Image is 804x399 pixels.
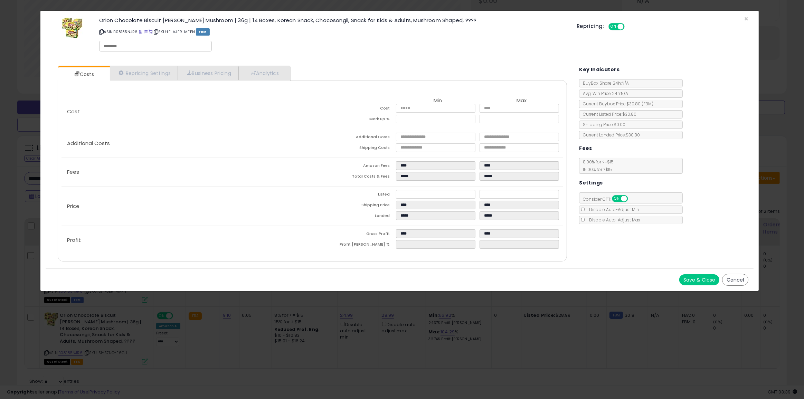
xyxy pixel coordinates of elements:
span: OFF [623,24,634,30]
a: All offer listings [144,29,148,35]
h5: Key Indicators [579,65,619,74]
td: Landed [312,211,396,222]
a: Costs [58,67,109,81]
th: Min [396,98,480,104]
span: ( FBM ) [642,101,653,107]
h5: Settings [579,179,603,187]
span: 15.00 % for > $15 [579,167,612,172]
p: Profit [62,237,312,243]
td: Mark up % [312,115,396,125]
p: ASIN: B08185NJR6 | SKU: LE-VJER-MFPN [99,26,566,37]
h5: Fees [579,144,592,153]
button: Cancel [722,274,748,286]
p: Additional Costs [62,141,312,146]
h5: Repricing: [577,23,604,29]
a: Business Pricing [178,66,238,80]
a: Your listing only [149,29,152,35]
td: Shipping Costs [312,143,396,154]
span: Shipping Price: $0.00 [579,122,625,127]
td: Gross Profit [312,229,396,240]
td: Shipping Price [312,201,396,211]
img: 61-QcXs4uwL._SL60_.jpg [62,18,83,38]
th: Max [480,98,563,104]
a: BuyBox page [139,29,143,35]
a: Repricing Settings [110,66,178,80]
span: 8.00 % for <= $15 [579,159,614,172]
td: Cost [312,104,396,115]
span: $30.80 [626,101,653,107]
span: Current Landed Price: $30.80 [579,132,640,138]
td: Additional Costs [312,133,396,143]
p: Cost [62,109,312,114]
span: FBM [196,28,210,36]
span: ON [609,24,618,30]
a: Analytics [238,66,290,80]
span: Avg. Win Price 24h: N/A [579,91,628,96]
span: OFF [627,196,638,202]
button: Save & Close [679,274,719,285]
span: × [744,14,748,24]
p: Price [62,203,312,209]
td: Profit [PERSON_NAME] % [312,240,396,251]
span: Current Buybox Price: [579,101,653,107]
td: Amazon Fees [312,161,396,172]
span: Disable Auto-Adjust Min [586,207,639,212]
span: Current Listed Price: $30.80 [579,111,636,117]
td: Listed [312,190,396,201]
td: Total Costs & Fees [312,172,396,183]
p: Fees [62,169,312,175]
span: BuyBox Share 24h: N/A [579,80,629,86]
h3: Orion Chocolate Biscuit [PERSON_NAME] Mushroom | 36g | 14 Boxes, Korean Snack, Chocosongii, Snack... [99,18,566,23]
span: ON [613,196,622,202]
span: Disable Auto-Adjust Max [586,217,640,223]
span: Consider CPT: [579,196,637,202]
